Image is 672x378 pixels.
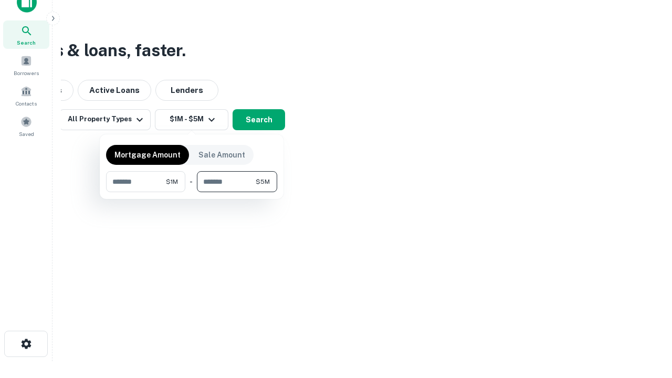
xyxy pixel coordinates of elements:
[256,177,270,186] span: $5M
[190,171,193,192] div: -
[166,177,178,186] span: $1M
[114,149,181,161] p: Mortgage Amount
[198,149,245,161] p: Sale Amount
[619,294,672,344] iframe: Chat Widget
